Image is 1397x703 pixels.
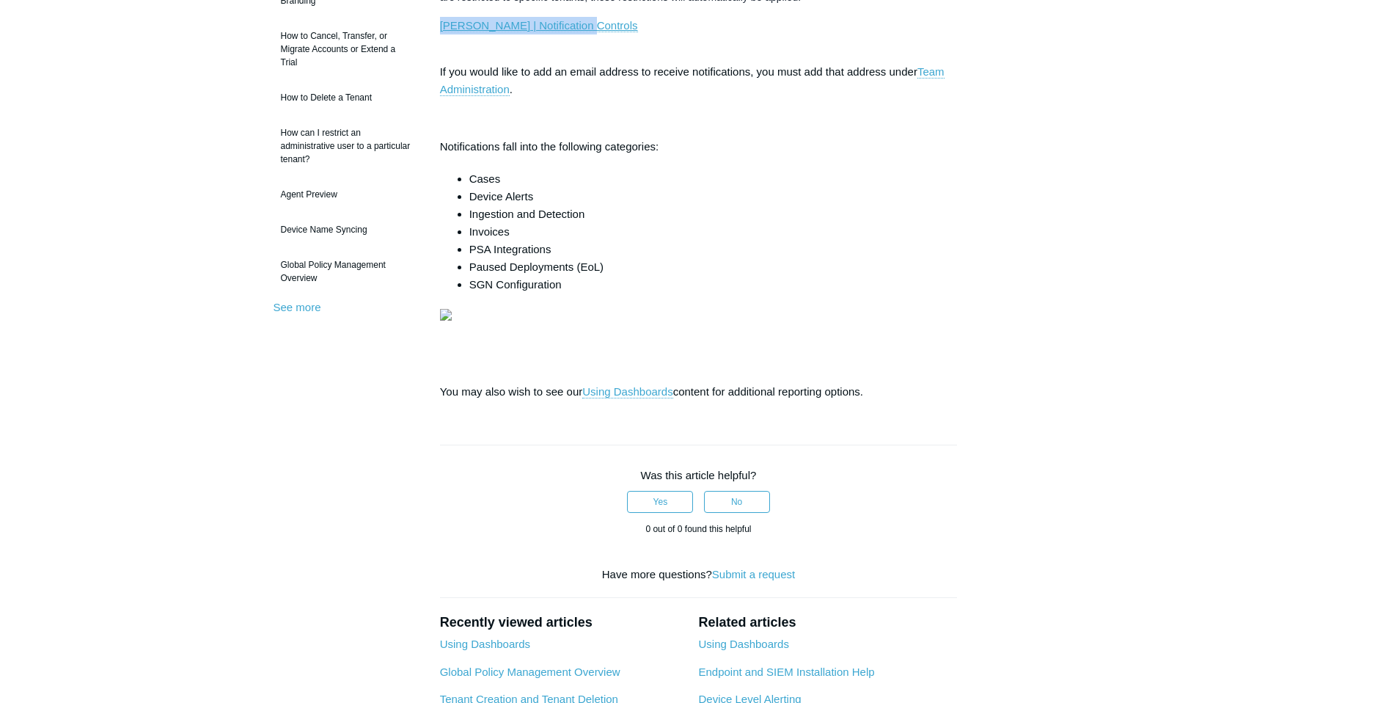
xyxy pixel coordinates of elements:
[440,138,958,156] p: Notifications fall into the following categories:
[469,241,958,258] li: PSA Integrations
[440,45,958,98] p: If you would like to add an email address to receive notifications, you must add that address und...
[469,170,958,188] li: Cases
[440,666,620,678] a: Global Policy Management Overview
[274,84,418,112] a: How to Delete a Tenant
[469,258,958,276] li: Paused Deployments (EoL)
[469,223,958,241] li: Invoices
[440,19,638,32] a: [PERSON_NAME] | Notification Controls
[469,188,958,205] li: Device Alerts
[469,205,958,223] li: Ingestion and Detection
[641,469,757,481] span: Was this article helpful?
[698,613,957,633] h2: Related articles
[440,567,958,583] div: Have more questions?
[698,638,788,650] a: Using Dashboards
[712,568,795,580] a: Submit a request
[469,276,958,294] li: SGN Configuration
[440,638,530,650] a: Using Dashboards
[440,309,452,321] img: 27287516982291
[627,491,693,513] button: This article was helpful
[440,383,958,401] p: You may also wish to see our content for additional reporting options.
[582,385,672,398] a: Using Dashboards
[274,181,418,208] a: Agent Preview
[704,491,770,513] button: This article was not helpful
[274,251,418,292] a: Global Policy Management Overview
[274,119,418,173] a: How can I restrict an administrative user to a particular tenant?
[274,22,418,76] a: How to Cancel, Transfer, or Migrate Accounts or Extend a Trial
[274,301,321,313] a: See more
[440,613,684,633] h2: Recently viewed articles
[440,65,945,96] a: Team Administration
[645,524,751,534] span: 0 out of 0 found this helpful
[274,216,418,244] a: Device Name Syncing
[698,666,874,678] a: Endpoint and SIEM Installation Help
